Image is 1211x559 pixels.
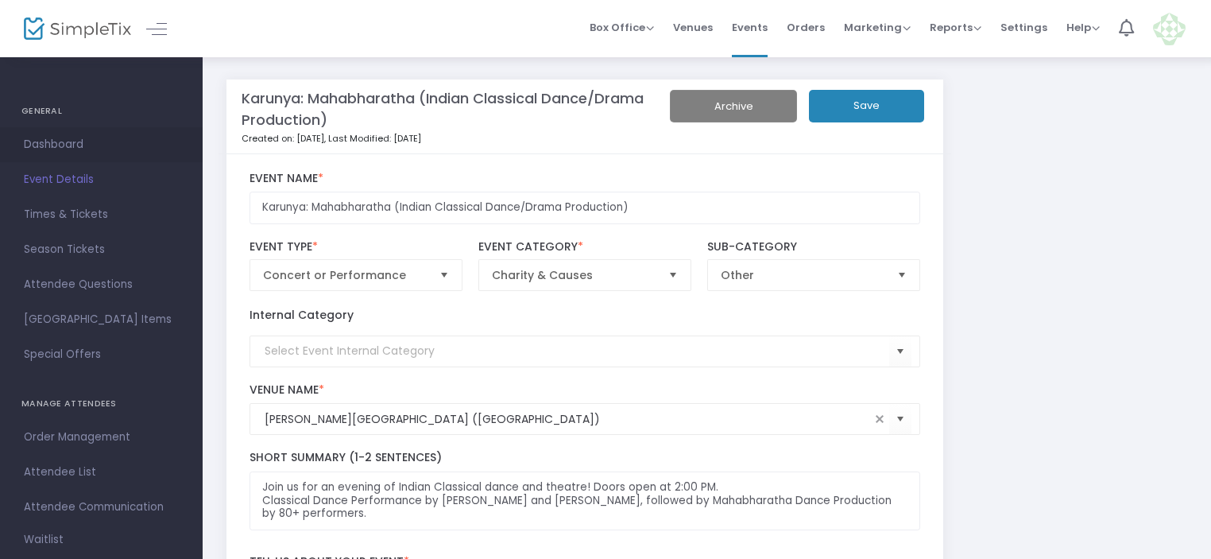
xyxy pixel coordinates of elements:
[844,20,911,35] span: Marketing
[670,90,797,122] button: Archive
[24,169,179,190] span: Event Details
[24,239,179,260] span: Season Tickets
[891,260,913,290] button: Select
[242,87,699,130] m-panel-title: Karunya: Mahabharatha (Indian Classical Dance/Drama Production)
[24,497,179,518] span: Attendee Communication
[24,427,179,448] span: Order Management
[250,307,354,324] label: Internal Category
[24,532,64,548] span: Waitlist
[787,7,825,48] span: Orders
[809,90,924,122] button: Save
[478,240,692,254] label: Event Category
[1066,20,1100,35] span: Help
[250,172,921,186] label: Event Name
[492,267,656,283] span: Charity & Causes
[889,335,911,367] button: Select
[250,383,921,398] label: Venue Name
[21,95,181,127] h4: GENERAL
[1000,7,1047,48] span: Settings
[250,240,463,254] label: Event Type
[662,260,684,290] button: Select
[24,204,179,225] span: Times & Tickets
[870,410,889,429] span: clear
[242,132,699,146] p: Created on: [DATE]
[732,7,768,48] span: Events
[324,132,421,145] span: , Last Modified: [DATE]
[265,343,890,359] input: Select Event Internal Category
[433,260,455,290] button: Select
[930,20,981,35] span: Reports
[21,388,181,420] h4: MANAGE ATTENDEES
[889,403,911,436] button: Select
[263,267,428,283] span: Concert or Performance
[24,462,179,483] span: Attendee List
[265,411,871,428] input: Select Venue
[24,309,179,330] span: [GEOGRAPHIC_DATA] Items
[721,267,885,283] span: Other
[673,7,713,48] span: Venues
[250,449,442,465] span: Short Summary (1-2 Sentences)
[24,274,179,295] span: Attendee Questions
[707,240,921,254] label: Sub-Category
[250,192,921,224] input: Enter Event Name
[590,20,654,35] span: Box Office
[24,134,179,155] span: Dashboard
[24,344,179,365] span: Special Offers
